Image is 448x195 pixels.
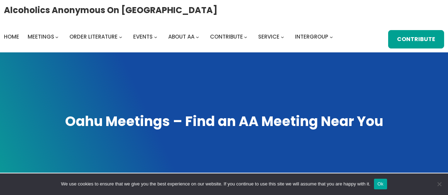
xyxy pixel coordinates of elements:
a: Home [4,32,19,42]
button: Ok [374,179,387,189]
a: Events [133,32,153,42]
a: Contribute [210,32,243,42]
a: Service [258,32,279,42]
button: Meetings submenu [55,35,58,38]
span: No [436,180,443,188]
button: Contribute submenu [244,35,247,38]
a: Alcoholics Anonymous on [GEOGRAPHIC_DATA] [4,2,217,18]
a: Contribute [388,30,444,48]
span: Meetings [28,33,54,40]
button: Service submenu [281,35,284,38]
a: Intergroup [295,32,328,42]
span: Order Literature [69,33,118,40]
span: We use cookies to ensure that we give you the best experience on our website. If you continue to ... [61,180,370,188]
span: Home [4,33,19,40]
span: Events [133,33,153,40]
span: Service [258,33,279,40]
nav: Intergroup [4,32,335,42]
span: About AA [168,33,194,40]
span: Intergroup [295,33,328,40]
h1: Oahu Meetings – Find an AA Meeting Near You [7,112,441,131]
a: About AA [168,32,194,42]
button: Order Literature submenu [119,35,122,38]
a: Meetings [28,32,54,42]
span: Contribute [210,33,243,40]
button: Events submenu [154,35,157,38]
button: About AA submenu [196,35,199,38]
button: Intergroup submenu [330,35,333,38]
